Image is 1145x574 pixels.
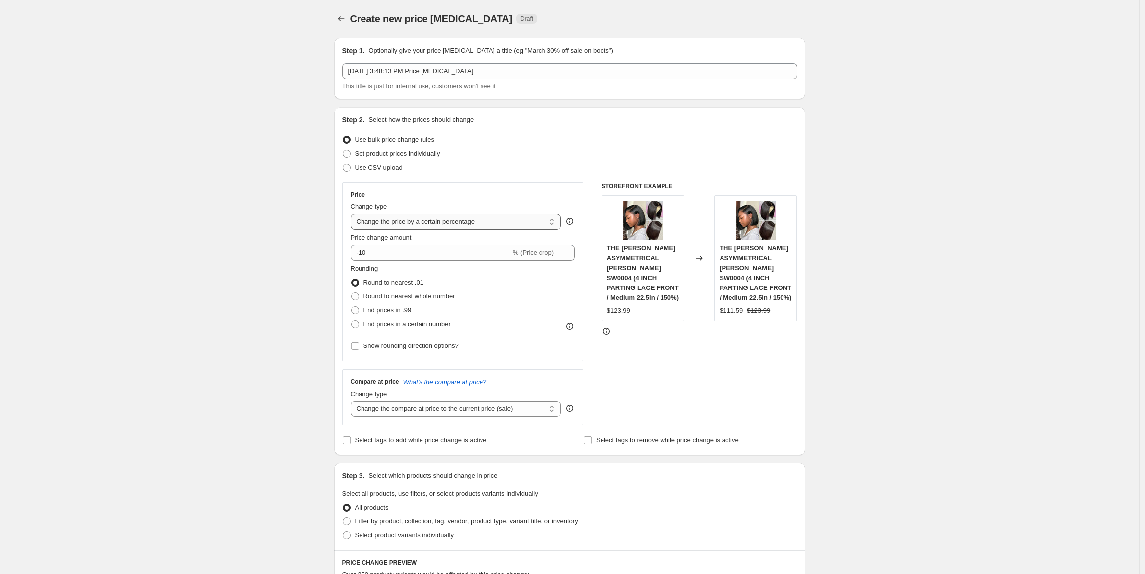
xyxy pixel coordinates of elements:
[565,216,575,226] div: help
[355,504,389,511] span: All products
[363,342,459,349] span: Show rounding direction options?
[351,203,387,210] span: Change type
[350,13,513,24] span: Create new price [MEDICAL_DATA]
[351,245,511,261] input: -15
[342,82,496,90] span: This title is just for internal use, customers won't see it
[363,320,451,328] span: End prices in a certain number
[602,182,797,190] h6: STOREFRONT EXAMPLE
[355,531,454,539] span: Select product variants individually
[355,150,440,157] span: Set product prices individually
[355,517,578,525] span: Filter by product, collection, tag, vendor, product type, variant title, or inventory
[607,306,630,316] div: $123.99
[342,46,365,56] h2: Step 1.
[355,436,487,444] span: Select tags to add while price change is active
[720,306,743,316] div: $111.59
[403,378,487,386] button: What's the compare at price?
[342,490,538,497] span: Select all products, use filters, or select products variants individually
[623,201,663,240] img: the-rihanna-asymmetrical-bob-wig-sw0004-superbwigs-820_80x.jpg
[355,164,403,171] span: Use CSV upload
[334,12,348,26] button: Price change jobs
[368,115,474,125] p: Select how the prices should change
[720,244,791,301] span: THE [PERSON_NAME] ASYMMETRICAL [PERSON_NAME] SW0004 (4 INCH PARTING LACE FRONT / Medium 22.5in / ...
[565,403,575,413] div: help
[607,244,679,301] span: THE [PERSON_NAME] ASYMMETRICAL [PERSON_NAME] SW0004 (4 INCH PARTING LACE FRONT / Medium 22.5in / ...
[351,191,365,199] h3: Price
[368,471,497,481] p: Select which products should change in price
[520,15,533,23] span: Draft
[596,436,739,444] span: Select tags to remove while price change is active
[513,249,554,256] span: % (Price drop)
[342,63,797,79] input: 30% off holiday sale
[363,292,455,300] span: Round to nearest whole number
[351,378,399,386] h3: Compare at price
[351,390,387,398] span: Change type
[736,201,776,240] img: the-rihanna-asymmetrical-bob-wig-sw0004-superbwigs-820_80x.jpg
[342,115,365,125] h2: Step 2.
[363,279,423,286] span: Round to nearest .01
[363,306,412,314] span: End prices in .99
[355,136,434,143] span: Use bulk price change rules
[368,46,613,56] p: Optionally give your price [MEDICAL_DATA] a title (eg "March 30% off sale on boots")
[351,265,378,272] span: Rounding
[351,234,412,241] span: Price change amount
[342,471,365,481] h2: Step 3.
[747,306,770,316] strike: $123.99
[342,559,797,567] h6: PRICE CHANGE PREVIEW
